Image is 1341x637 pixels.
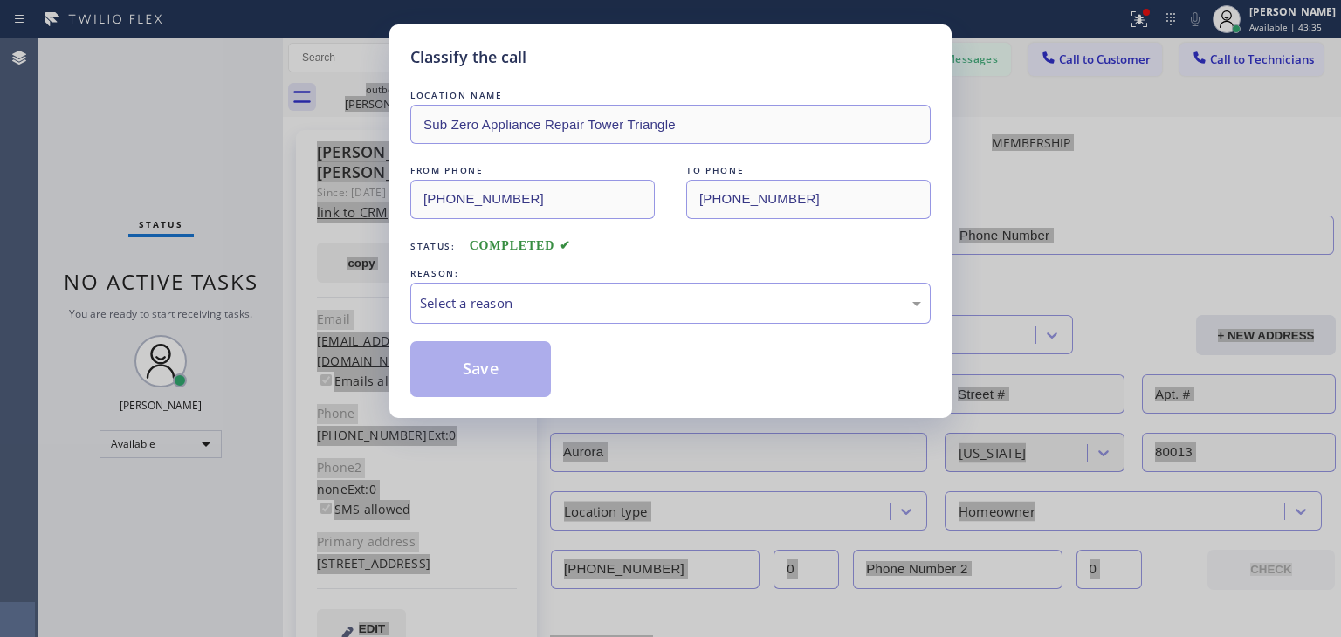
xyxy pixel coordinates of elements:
[686,180,931,219] input: To phone
[410,161,655,180] div: FROM PHONE
[410,86,931,105] div: LOCATION NAME
[470,239,571,252] span: COMPLETED
[686,161,931,180] div: TO PHONE
[420,293,921,313] div: Select a reason
[410,240,456,252] span: Status:
[410,341,551,397] button: Save
[410,264,931,283] div: REASON:
[410,45,526,69] h5: Classify the call
[410,180,655,219] input: From phone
